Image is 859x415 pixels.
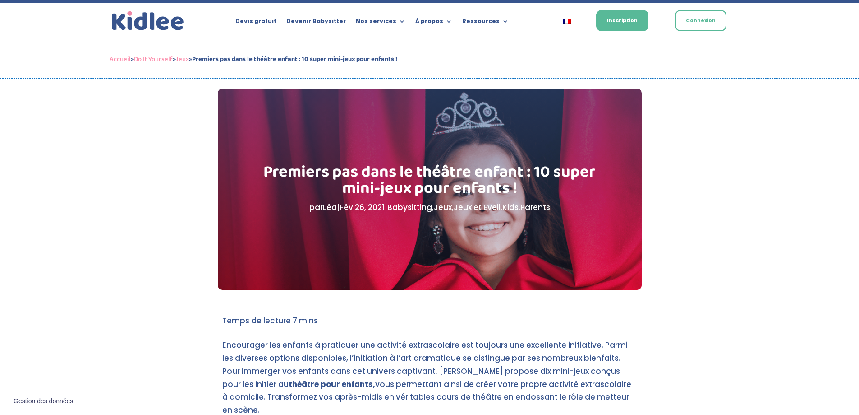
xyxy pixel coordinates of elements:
a: Jeux [434,202,452,213]
span: » » » [110,54,397,65]
strong: théâtre pour enfants, [289,379,375,390]
img: Français [563,19,571,24]
img: logo_kidlee_bleu [110,9,186,33]
a: Do It Yourself [134,54,173,65]
a: Babysitting [387,202,432,213]
a: Parents [520,202,550,213]
a: Connexion [675,10,726,31]
a: Léa [323,202,337,213]
button: Gestion des données [8,392,78,411]
a: Ressources [462,18,509,28]
strong: Premiers pas dans le théâtre enfant : 10 super mini-jeux pour enfants ! [192,54,397,65]
a: Kidlee Logo [110,9,186,33]
a: Jeux [176,54,189,65]
a: Inscription [596,10,648,31]
a: Accueil [110,54,131,65]
span: Fév 26, 2021 [340,202,385,213]
a: Devenir Babysitter [286,18,346,28]
span: Gestion des données [14,397,73,406]
p: par | | , , , , [263,201,596,214]
a: À propos [415,18,452,28]
a: Devis gratuit [235,18,276,28]
a: Kids [502,202,519,213]
a: Jeux et Eveil [454,202,501,213]
h1: Premiers pas dans le théâtre enfant : 10 super mini-jeux pour enfants ! [263,164,596,201]
a: Nos services [356,18,405,28]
